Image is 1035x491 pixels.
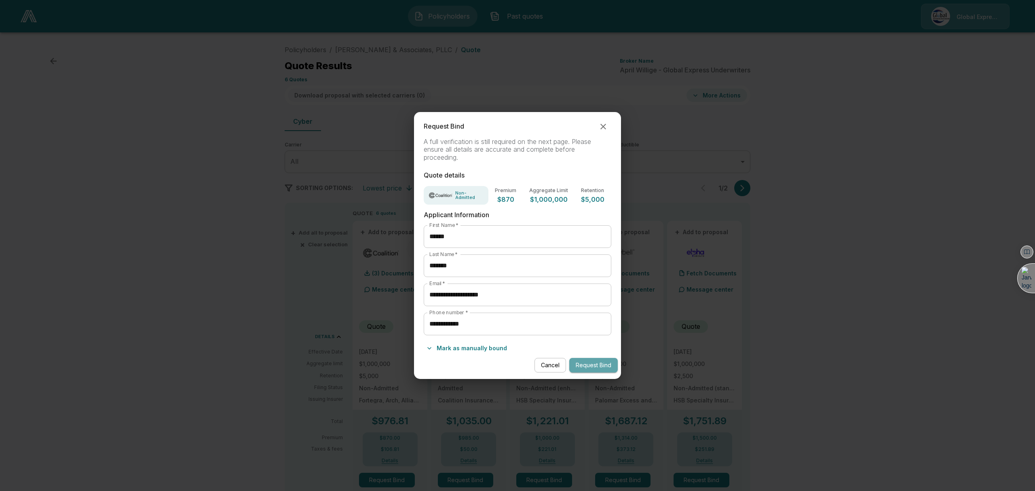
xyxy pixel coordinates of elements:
p: Non-Admitted [455,191,484,200]
label: Last Name [429,251,458,258]
label: Phone number [429,309,468,316]
p: A full verification is still required on the next page. Please ensure all details are accurate an... [424,138,611,162]
p: $870 [495,196,516,203]
p: Retention [581,188,604,193]
p: $1,000,000 [529,196,568,203]
button: Request Bind [569,358,618,373]
p: Premium [495,188,516,193]
p: Applicant Information [424,211,611,219]
button: Mark as manually bound [424,342,510,355]
p: Request Bind [424,123,464,130]
label: First Name [429,222,458,229]
p: Aggregate Limit [529,188,568,193]
label: Email [429,280,445,287]
button: Cancel [534,358,566,373]
p: Quote details [424,171,611,179]
img: Carrier Logo [429,191,453,199]
p: $5,000 [581,196,604,203]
